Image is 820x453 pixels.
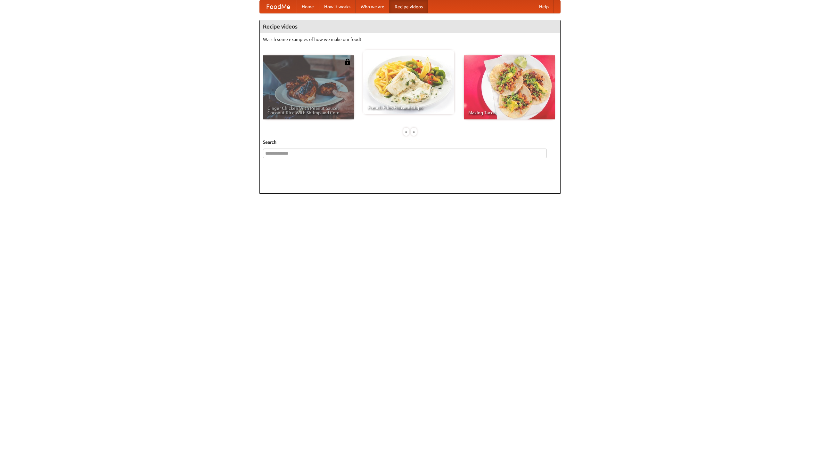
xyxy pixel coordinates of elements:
a: Help [534,0,554,13]
p: Watch some examples of how we make our food! [263,36,557,43]
div: » [411,128,417,136]
a: Making Tacos [464,55,555,119]
a: Home [297,0,319,13]
h4: Recipe videos [260,20,560,33]
a: Recipe videos [389,0,428,13]
span: Making Tacos [468,110,550,115]
a: Who we are [356,0,389,13]
span: French Fries Fish and Chips [368,105,450,110]
div: « [403,128,409,136]
img: 483408.png [344,59,351,65]
a: French Fries Fish and Chips [363,50,454,114]
a: How it works [319,0,356,13]
h5: Search [263,139,557,145]
a: FoodMe [260,0,297,13]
